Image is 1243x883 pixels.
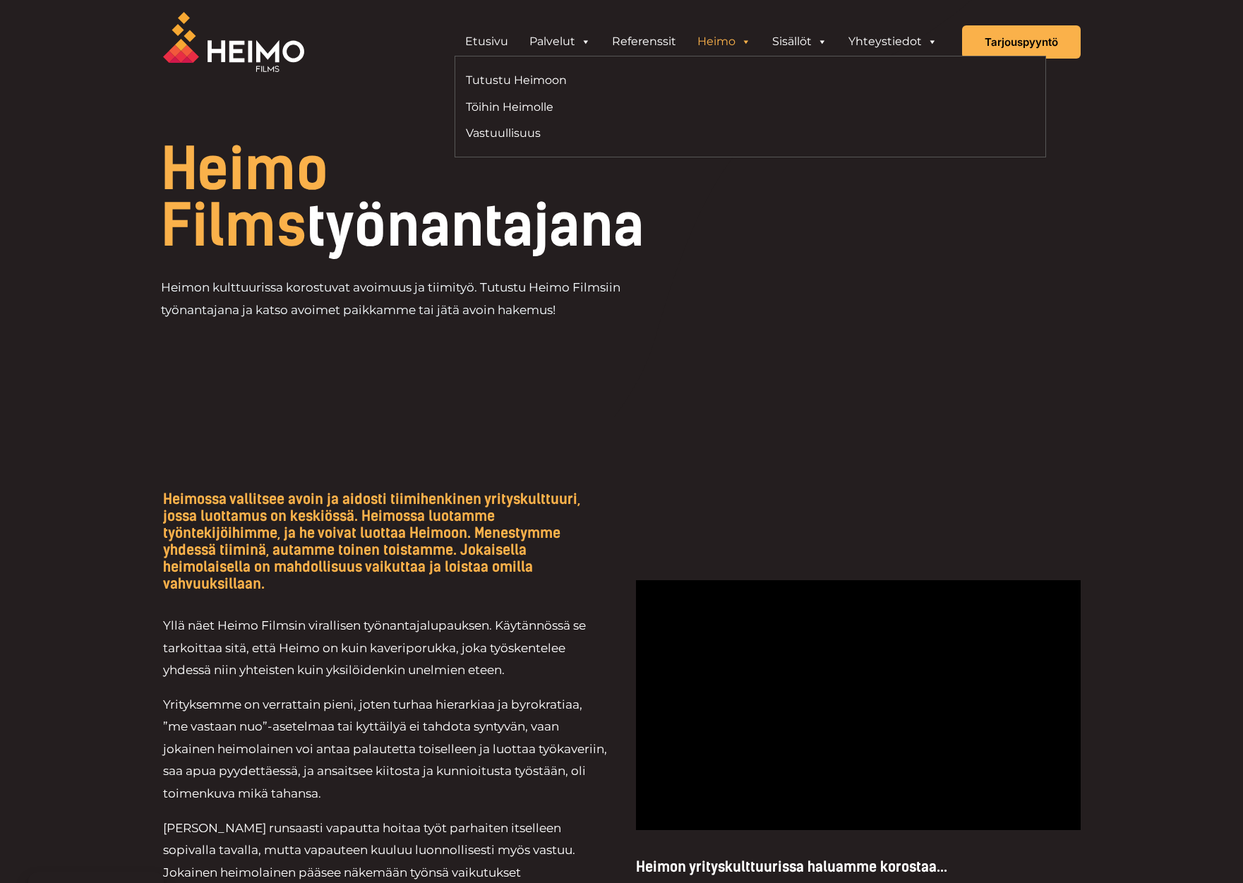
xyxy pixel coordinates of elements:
h1: työnantajana [161,141,718,254]
p: Yllä näet Heimo Filmsin virallisen työnantajalupauksen. Käytännössä se tarkoittaa sitä, että Heim... [163,615,608,682]
span: Heimo Films [161,136,328,260]
a: Tarjouspyyntö [962,25,1081,59]
aside: Header Widget 1 [448,28,955,56]
iframe: TULEN TARINA – Heimo Films | Brändifilmi 2022 [636,580,1081,830]
a: Töihin Heimolle [466,97,740,116]
p: Heimon kulttuurissa korostuvat avoimuus ja tiimityö. Tutustu Heimo Filmsiin työnantajana ja katso... [161,277,622,321]
h5: Heimossa vallitsee avoin ja aidosti tiimihenkinen yrityskulttuuri, jossa luottamus on keskiössä. ... [163,491,608,592]
a: Heimo [687,28,762,56]
a: Yhteystiedot [838,28,948,56]
a: Sisällöt [762,28,838,56]
a: Vastuullisuus [466,124,740,143]
p: Yrityksemme on verrattain pieni, joten turhaa hierarkiaa ja byrokratiaa, ”me vastaan nuo”-asetelm... [163,694,608,805]
a: Tutustu Heimoon [466,71,740,90]
h5: Heimon yrityskulttuurissa haluamme korostaa... [636,858,1081,875]
img: Heimo Filmsin logo [163,12,304,72]
a: Referenssit [601,28,687,56]
a: Etusivu [455,28,519,56]
a: Palvelut [519,28,601,56]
